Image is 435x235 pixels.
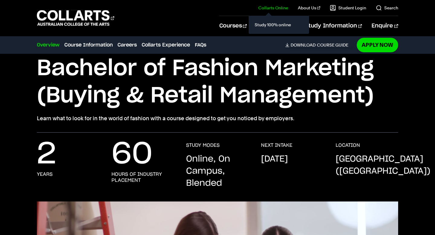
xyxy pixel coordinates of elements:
h3: LOCATION [336,142,360,148]
a: About Us [298,5,320,11]
a: Enquire [372,16,398,36]
a: Search [376,5,398,11]
span: Download [291,42,316,48]
a: Collarts Online [258,5,288,11]
a: Study 100% online [253,21,304,29]
a: Collarts Experience [142,41,190,49]
div: Go to homepage [37,9,114,27]
a: Overview [37,41,60,49]
p: 2 [37,142,56,166]
h3: years [37,171,53,177]
a: DownloadCourse Guide [285,42,353,48]
a: Apply Now [357,38,398,52]
a: Student Login [330,5,366,11]
h3: Hours of industry placement [111,171,174,183]
a: Study Information [305,16,362,36]
p: 60 [111,142,153,166]
h3: NEXT INTAKE [261,142,292,148]
h3: STUDY MODES [186,142,220,148]
p: [DATE] [261,153,288,165]
a: Courses [219,16,247,36]
a: Course Information [64,41,113,49]
a: Careers [118,41,137,49]
a: FAQs [195,41,206,49]
h1: Bachelor of Fashion Marketing (Buying & Retail Management) [37,55,398,109]
p: Learn what to look for in the world of fashion with a course designed to get you noticed by emplo... [37,114,398,123]
p: Online, On Campus, Blended [186,153,249,189]
p: [GEOGRAPHIC_DATA] ([GEOGRAPHIC_DATA]) [336,153,430,177]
